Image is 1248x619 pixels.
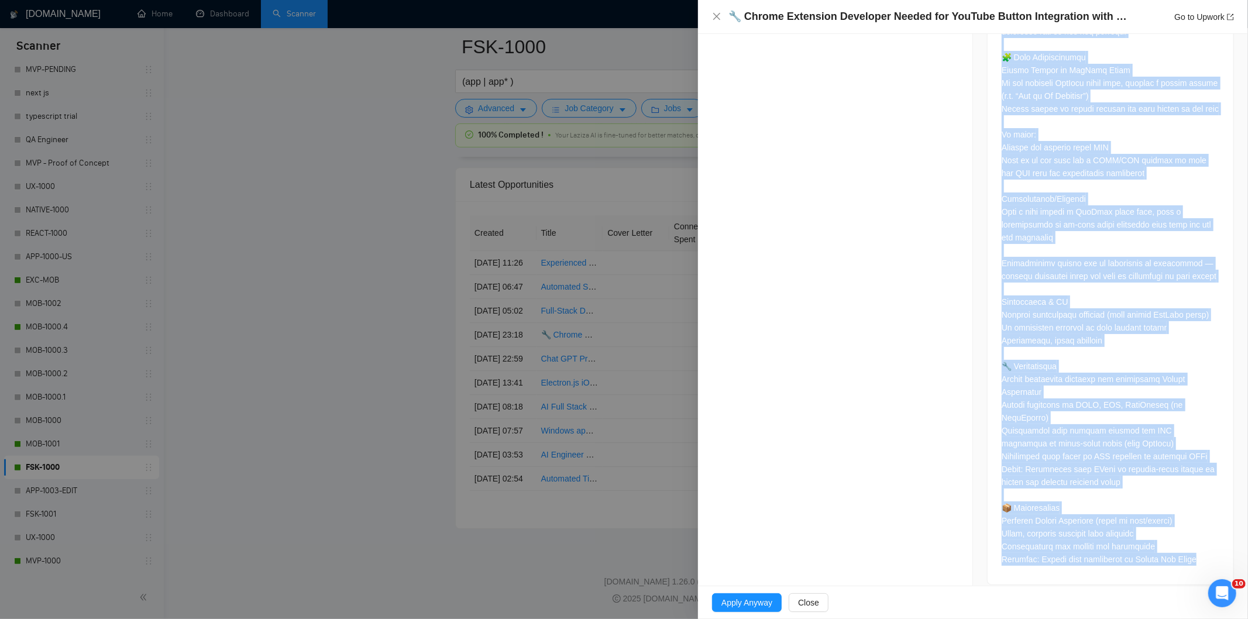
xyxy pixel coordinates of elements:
a: Go to Upworkexport [1174,12,1234,22]
span: export [1227,13,1234,20]
button: Close [789,593,828,612]
span: 10 [1232,579,1246,589]
h4: 🔧 Chrome Extension Developer Needed for YouTube Button Integration with Custom Web App [728,9,1132,24]
button: Close [712,12,721,22]
span: Apply Anyway [721,596,772,609]
span: close [712,12,721,21]
iframe: Intercom live chat [1208,579,1236,607]
span: Close [798,596,819,609]
button: Apply Anyway [712,593,782,612]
